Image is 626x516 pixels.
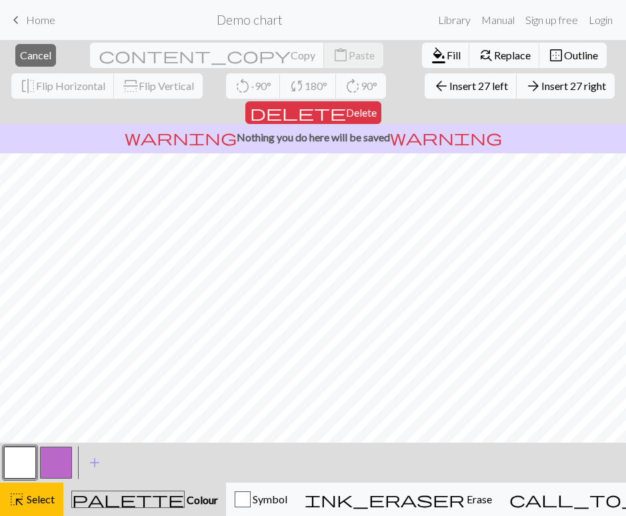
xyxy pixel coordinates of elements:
button: Cancel [15,44,56,67]
span: 90° [361,79,377,92]
button: 180° [280,73,337,99]
button: Copy [90,43,325,68]
button: Symbol [226,483,296,516]
span: Flip Horizontal [36,79,105,92]
span: warning [390,128,502,147]
button: Replace [469,43,540,68]
span: sync [289,77,305,95]
span: content_copy [99,46,291,65]
span: add [87,453,103,472]
p: Nothing you do here will be saved [5,129,621,145]
a: Home [8,9,55,31]
span: ink_eraser [305,490,465,509]
span: Delete [346,106,377,119]
span: arrow_forward [525,77,541,95]
button: Flip Horizontal [11,73,115,99]
span: Home [26,13,55,26]
h2: Demo chart [217,12,283,27]
span: highlight_alt [9,490,25,509]
span: flip [121,78,140,94]
span: Erase [465,493,492,505]
span: Insert 27 right [541,79,606,92]
span: Outline [564,49,598,61]
a: Library [433,7,476,33]
button: Insert 27 left [425,73,517,99]
span: format_color_fill [431,46,447,65]
span: rotate_right [345,77,361,95]
span: keyboard_arrow_left [8,11,24,29]
span: warning [125,128,237,147]
button: Insert 27 right [517,73,615,99]
span: Replace [494,49,531,61]
span: 180° [305,79,327,92]
button: Delete [245,101,381,124]
span: border_outer [548,46,564,65]
span: Flip Vertical [139,79,194,92]
button: Flip Vertical [114,73,203,99]
a: Manual [476,7,520,33]
button: Outline [539,43,607,68]
button: Fill [422,43,470,68]
button: 90° [336,73,386,99]
button: Erase [296,483,501,516]
a: Sign up free [520,7,583,33]
span: arrow_back [433,77,449,95]
span: -90° [251,79,271,92]
span: Colour [185,493,218,506]
span: Copy [291,49,315,61]
span: Symbol [251,493,287,505]
a: Login [583,7,618,33]
span: rotate_left [235,77,251,95]
span: delete [250,103,346,122]
span: find_replace [478,46,494,65]
span: Cancel [20,49,51,61]
button: -90° [226,73,281,99]
span: Fill [447,49,461,61]
span: flip [20,77,36,95]
span: palette [72,490,184,509]
span: Select [25,493,55,505]
button: Colour [63,483,226,516]
span: Insert 27 left [449,79,508,92]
